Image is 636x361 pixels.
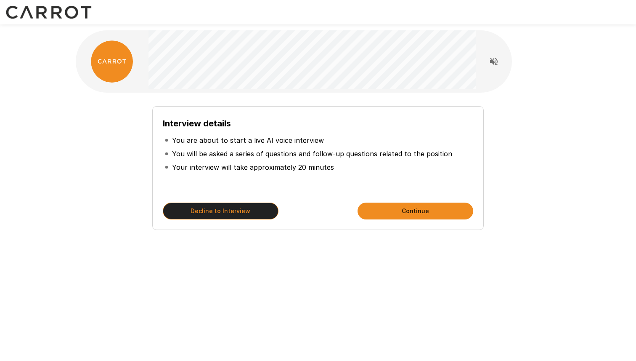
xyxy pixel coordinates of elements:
[172,149,452,159] p: You will be asked a series of questions and follow-up questions related to the position
[163,118,231,128] b: Interview details
[485,53,502,70] button: Read questions aloud
[91,40,133,83] img: carrot_logo.png
[358,203,473,219] button: Continue
[172,135,324,145] p: You are about to start a live AI voice interview
[172,162,334,172] p: Your interview will take approximately 20 minutes
[163,203,278,219] button: Decline to Interview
